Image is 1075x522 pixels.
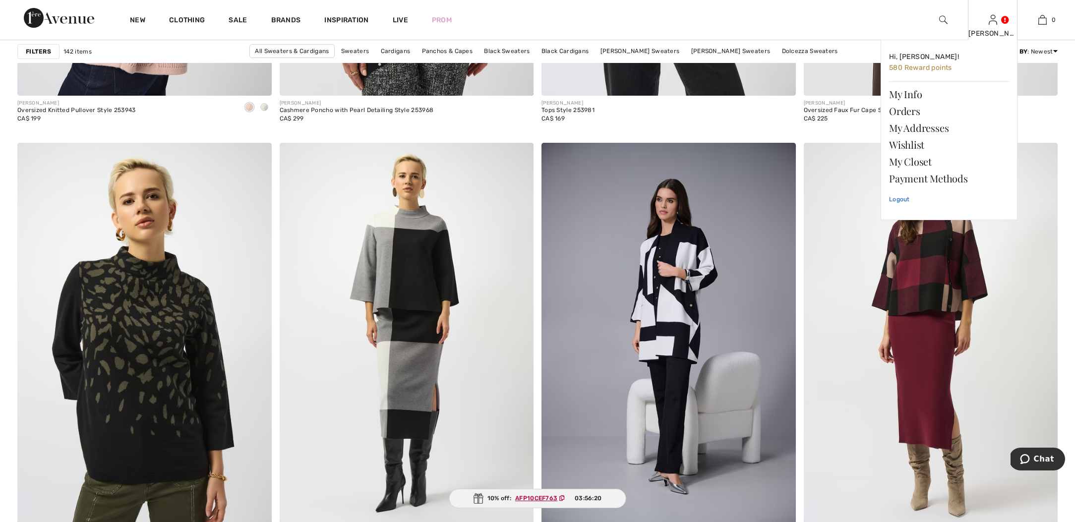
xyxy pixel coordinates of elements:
div: [PERSON_NAME] [280,100,434,107]
a: My Closet [889,153,1009,170]
div: [PERSON_NAME] [541,100,595,107]
div: Oversized Knitted Pullover Style 253943 [17,107,136,114]
img: My Bag [1038,14,1047,26]
div: [PERSON_NAME] [17,100,136,107]
span: 580 Reward points [889,63,952,72]
a: Prom [432,15,452,25]
a: [PERSON_NAME] Sweaters [596,44,685,57]
span: 0 [1052,15,1056,24]
span: CA$ 169 [541,115,565,122]
a: 0 [1018,14,1067,26]
div: Winter White [257,100,272,116]
a: Wishlist [889,136,1009,153]
a: Hi, [PERSON_NAME]! 580 Reward points [889,48,1009,77]
ins: AFP10CEF763 [515,495,557,502]
a: My Info [889,86,1009,103]
a: Sign In [989,15,997,24]
a: Live [393,15,408,25]
img: Gift.svg [474,493,483,504]
div: [PERSON_NAME] [804,100,917,107]
a: Black Cardigans [537,44,594,57]
span: Hi, [PERSON_NAME]! [889,53,959,61]
a: Orders [889,103,1009,119]
a: Logout [889,187,1009,212]
a: Black Sweaters [479,44,535,57]
div: Rose [242,100,257,116]
a: My Addresses [889,119,1009,136]
a: Payment Methods [889,170,1009,187]
strong: Filters [26,47,51,56]
img: 1ère Avenue [24,8,94,28]
div: 10% off: [449,489,626,508]
div: : Newest [1001,47,1058,56]
span: 03:56:20 [575,494,601,503]
span: 142 items [63,47,92,56]
a: Sale [229,16,247,26]
span: CA$ 199 [17,115,41,122]
span: CA$ 225 [804,115,828,122]
a: New [130,16,145,26]
div: Oversized Faux Fur Cape Style 253932 [804,107,917,114]
img: search the website [939,14,948,26]
a: All Sweaters & Cardigans [249,44,334,58]
a: Dolcezza Sweaters [777,44,843,57]
span: CA$ 299 [280,115,304,122]
a: Sweaters [336,44,374,57]
div: Tops Style 253981 [541,107,595,114]
a: Clothing [169,16,205,26]
div: Cashmere Poncho with Pearl Detailing Style 253968 [280,107,434,114]
a: [PERSON_NAME] Sweaters [686,44,776,57]
a: Brands [271,16,301,26]
div: [PERSON_NAME] [968,28,1017,39]
span: Inspiration [324,16,368,26]
iframe: Opens a widget where you can chat to one of our agents [1011,448,1065,472]
img: My Info [989,14,997,26]
a: Cardigans [376,44,416,57]
a: Panchos & Capes [417,44,478,57]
